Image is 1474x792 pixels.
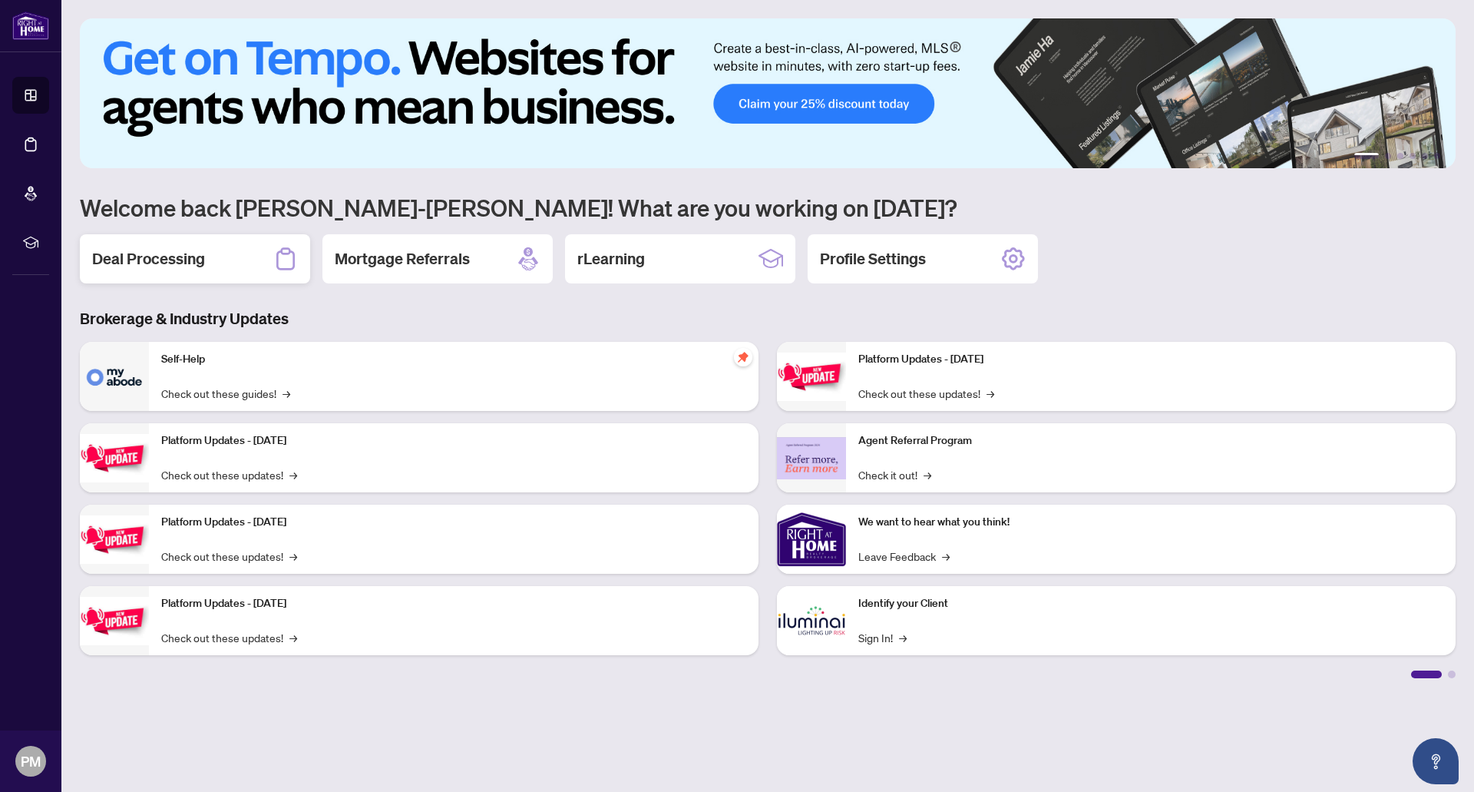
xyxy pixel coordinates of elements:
[777,586,846,655] img: Identify your Client
[734,348,752,366] span: pushpin
[858,466,931,483] a: Check it out!→
[161,466,297,483] a: Check out these updates!→
[858,595,1443,612] p: Identify your Client
[858,548,950,565] a: Leave Feedback→
[283,385,290,402] span: →
[289,548,297,565] span: →
[987,385,994,402] span: →
[1434,153,1440,159] button: 6
[577,248,645,270] h2: rLearning
[289,629,297,646] span: →
[92,248,205,270] h2: Deal Processing
[858,514,1443,531] p: We want to hear what you think!
[942,548,950,565] span: →
[80,597,149,645] img: Platform Updates - July 8, 2025
[1413,738,1459,784] button: Open asap
[161,629,297,646] a: Check out these updates!→
[1422,153,1428,159] button: 5
[899,629,907,646] span: →
[820,248,926,270] h2: Profile Settings
[80,18,1456,168] img: Slide 0
[161,514,746,531] p: Platform Updates - [DATE]
[335,248,470,270] h2: Mortgage Referrals
[161,351,746,368] p: Self-Help
[289,466,297,483] span: →
[161,548,297,565] a: Check out these updates!→
[777,353,846,401] img: Platform Updates - June 23, 2025
[858,385,994,402] a: Check out these updates!→
[777,505,846,574] img: We want to hear what you think!
[858,351,1443,368] p: Platform Updates - [DATE]
[80,308,1456,330] h3: Brokerage & Industry Updates
[80,515,149,564] img: Platform Updates - July 21, 2025
[161,385,290,402] a: Check out these guides!→
[858,629,907,646] a: Sign In!→
[80,193,1456,222] h1: Welcome back [PERSON_NAME]-[PERSON_NAME]! What are you working on [DATE]?
[858,432,1443,449] p: Agent Referral Program
[1397,153,1403,159] button: 3
[21,751,41,772] span: PM
[777,437,846,479] img: Agent Referral Program
[1354,153,1379,159] button: 1
[1410,153,1416,159] button: 4
[161,432,746,449] p: Platform Updates - [DATE]
[161,595,746,612] p: Platform Updates - [DATE]
[924,466,931,483] span: →
[80,434,149,482] img: Platform Updates - September 16, 2025
[12,12,49,40] img: logo
[1385,153,1391,159] button: 2
[80,342,149,411] img: Self-Help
